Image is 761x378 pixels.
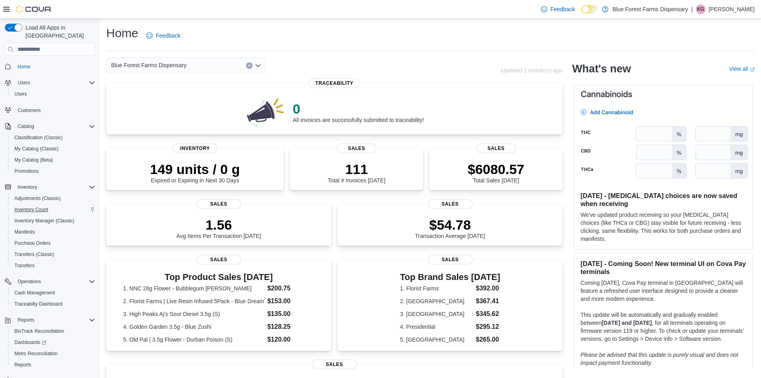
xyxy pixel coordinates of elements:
[11,205,95,214] span: Inventory Count
[18,184,37,190] span: Inventory
[11,299,66,309] a: Traceabilty Dashboard
[255,62,261,69] button: Open list of options
[11,166,95,176] span: Promotions
[11,227,38,237] a: Manifests
[14,251,54,258] span: Transfers (Classic)
[2,77,98,88] button: Users
[267,296,314,306] dd: $153.00
[11,133,66,142] a: Classification (Classic)
[245,96,286,128] img: 0
[8,348,98,359] button: Metrc Reconciliation
[580,311,746,343] p: This update will be automatically and gradually enabled between , for all terminals operating on ...
[293,101,424,123] div: All invoices are successfully submitted to traceability!
[538,1,578,17] a: Feedback
[8,238,98,249] button: Purchase Orders
[729,66,755,72] a: View allExternal link
[581,5,598,14] input: Dark Mode
[14,315,95,325] span: Reports
[428,199,473,209] span: Sales
[123,323,264,331] dt: 4. Golden Garden 3.5g - Blue Zushi
[8,215,98,226] button: Inventory Manager (Classic)
[14,262,34,269] span: Transfers
[293,101,424,117] p: 0
[328,161,385,177] p: 111
[18,107,41,114] span: Customers
[8,132,98,143] button: Classification (Classic)
[696,4,705,14] div: Kevin Gonzalez
[11,155,95,165] span: My Catalog (Beta)
[14,229,35,235] span: Manifests
[150,161,240,177] p: 149 units / 0 g
[11,227,95,237] span: Manifests
[11,216,77,226] a: Inventory Manager (Classic)
[11,238,95,248] span: Purchase Orders
[111,60,187,70] span: Blue Forest Farms Dispensary
[11,338,50,347] a: Dashboards
[14,157,53,163] span: My Catalog (Beta)
[468,161,525,177] p: $6080.57
[123,336,264,344] dt: 5. Old Pal | 3.5g Flower - Durban Poison (S)
[14,301,62,307] span: Traceabilty Dashboard
[11,238,54,248] a: Purchase Orders
[11,166,42,176] a: Promotions
[14,105,95,115] span: Customers
[14,350,58,357] span: Metrc Reconciliation
[11,194,95,203] span: Adjustments (Classic)
[8,143,98,154] button: My Catalog (Classic)
[11,155,56,165] a: My Catalog (Beta)
[11,338,95,347] span: Dashboards
[123,297,264,305] dt: 2. Florist Farms | Live Resin Infused 5Pack - Blue Dream
[400,336,473,344] dt: 5. [GEOGRAPHIC_DATA]
[8,204,98,215] button: Inventory Count
[14,182,40,192] button: Inventory
[697,4,704,14] span: KG
[2,104,98,116] button: Customers
[18,123,34,130] span: Catalog
[2,276,98,287] button: Operations
[580,211,746,243] p: We've updated product receiving so your [MEDICAL_DATA] choices (like THCa or CBG) stay visible fo...
[267,322,314,332] dd: $128.25
[572,62,631,75] h2: What's new
[8,298,98,310] button: Traceabilty Dashboard
[400,297,473,305] dt: 2. [GEOGRAPHIC_DATA]
[8,154,98,166] button: My Catalog (Beta)
[750,67,755,72] svg: External link
[2,60,98,72] button: Home
[8,326,98,337] button: BioTrack Reconciliation
[8,249,98,260] button: Transfers (Classic)
[14,206,48,213] span: Inventory Count
[14,78,95,88] span: Users
[400,284,473,292] dt: 1. Florist Farms
[2,314,98,326] button: Reports
[14,134,63,141] span: Classification (Classic)
[123,284,264,292] dt: 1. NNC 28g Flower - Bubblegum [PERSON_NAME]
[476,284,500,293] dd: $392.00
[476,322,500,332] dd: $295.12
[14,339,46,346] span: Dashboards
[11,288,95,298] span: Cash Management
[11,133,95,142] span: Classification (Classic)
[267,335,314,344] dd: $120.00
[476,309,500,319] dd: $345.62
[602,320,652,326] strong: [DATE] and [DATE]
[177,217,261,233] p: 1.56
[14,362,31,368] span: Reports
[14,62,34,72] a: Home
[8,166,98,177] button: Promotions
[428,255,473,264] span: Sales
[8,88,98,100] button: Users
[197,199,241,209] span: Sales
[150,161,240,184] div: Expired or Expiring in Next 30 Days
[476,296,500,306] dd: $367.41
[177,217,261,239] div: Avg Items Per Transaction [DATE]
[337,144,377,153] span: Sales
[11,205,52,214] a: Inventory Count
[173,144,217,153] span: Inventory
[11,144,95,154] span: My Catalog (Classic)
[11,194,64,203] a: Adjustments (Classic)
[14,91,27,97] span: Users
[14,168,39,174] span: Promotions
[14,122,95,131] span: Catalog
[106,25,138,41] h1: Home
